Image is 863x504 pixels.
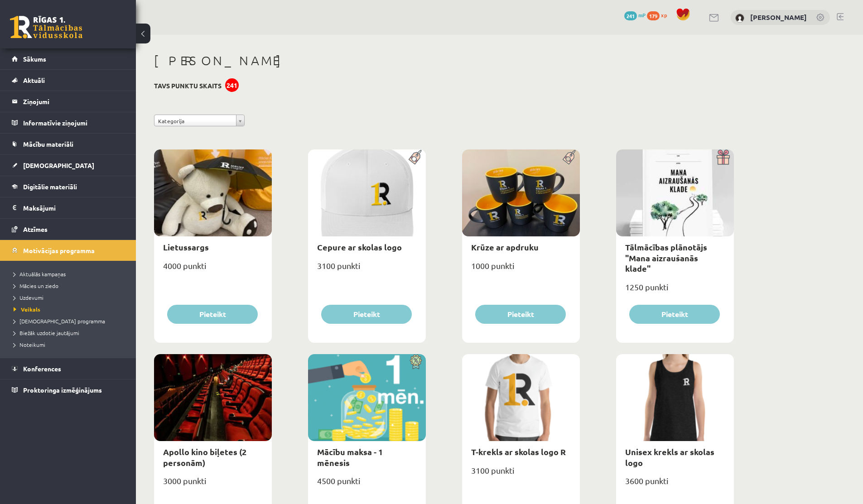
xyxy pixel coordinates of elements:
[629,305,720,324] button: Pieteikt
[616,279,734,302] div: 1250 punkti
[405,354,426,370] img: Atlaide
[14,293,127,302] a: Uzdevumi
[23,386,102,394] span: Proktoringa izmēģinājums
[154,258,272,281] div: 4000 punkti
[559,149,580,165] img: Populāra prece
[154,82,222,90] h3: Tavs punktu skaits
[154,53,734,68] h1: [PERSON_NAME]
[154,115,245,126] a: Kategorija
[14,282,58,289] span: Mācies un ziedo
[23,161,94,169] span: [DEMOGRAPHIC_DATA]
[12,112,125,133] a: Informatīvie ziņojumi
[462,258,580,281] div: 1000 punkti
[475,305,566,324] button: Pieteikt
[625,446,714,467] a: Unisex krekls ar skolas logo
[616,473,734,496] div: 3600 punkti
[14,270,127,278] a: Aktuālās kampaņas
[163,446,246,467] a: Apollo kino biļetes (2 personām)
[12,358,125,379] a: Konferences
[14,341,45,348] span: Noteikumi
[638,11,646,19] span: mP
[321,305,412,324] button: Pieteikt
[23,246,95,254] span: Motivācijas programma
[12,134,125,154] a: Mācību materiāli
[14,306,40,313] span: Veikals
[308,473,426,496] div: 4500 punkti
[14,305,127,313] a: Veikals
[23,197,125,218] legend: Maksājumi
[14,329,79,336] span: Biežāk uzdotie jautājumi
[14,294,43,301] span: Uzdevumi
[12,176,125,197] a: Digitālie materiāli
[735,14,744,23] img: Rebeka Trofimova
[158,115,232,127] span: Kategorija
[14,282,127,290] a: Mācies un ziedo
[14,341,127,349] a: Noteikumi
[10,16,82,38] a: Rīgas 1. Tālmācības vidusskola
[23,91,125,112] legend: Ziņojumi
[317,242,402,252] a: Cepure ar skolas logo
[14,317,105,325] span: [DEMOGRAPHIC_DATA] programma
[12,219,125,240] a: Atzīmes
[23,182,77,191] span: Digitālie materiāli
[647,11,660,20] span: 179
[23,112,125,133] legend: Informatīvie ziņojumi
[12,379,125,400] a: Proktoringa izmēģinājums
[624,11,646,19] a: 241 mP
[167,305,258,324] button: Pieteikt
[12,155,125,176] a: [DEMOGRAPHIC_DATA]
[154,473,272,496] div: 3000 punkti
[317,446,383,467] a: Mācību maksa - 1 mēnesis
[12,197,125,218] a: Maksājumi
[14,317,127,325] a: [DEMOGRAPHIC_DATA] programma
[661,11,667,19] span: xp
[163,242,209,252] a: Lietussargs
[23,55,46,63] span: Sākums
[225,78,239,92] div: 241
[471,242,539,252] a: Krūze ar apdruku
[471,446,566,457] a: T-krekls ar skolas logo R
[625,242,707,274] a: Tālmācības plānotājs "Mana aizraušanās klade"
[12,48,125,69] a: Sākums
[14,329,127,337] a: Biežāk uzdotie jautājumi
[308,258,426,281] div: 3100 punkti
[714,149,734,165] img: Dāvana ar pārsteigumu
[12,91,125,112] a: Ziņojumi
[23,225,48,233] span: Atzīmes
[12,70,125,91] a: Aktuāli
[23,365,61,373] span: Konferences
[405,149,426,165] img: Populāra prece
[750,13,807,22] a: [PERSON_NAME]
[647,11,671,19] a: 179 xp
[14,270,66,278] span: Aktuālās kampaņas
[462,463,580,485] div: 3100 punkti
[23,76,45,84] span: Aktuāli
[23,140,73,148] span: Mācību materiāli
[12,240,125,261] a: Motivācijas programma
[624,11,637,20] span: 241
